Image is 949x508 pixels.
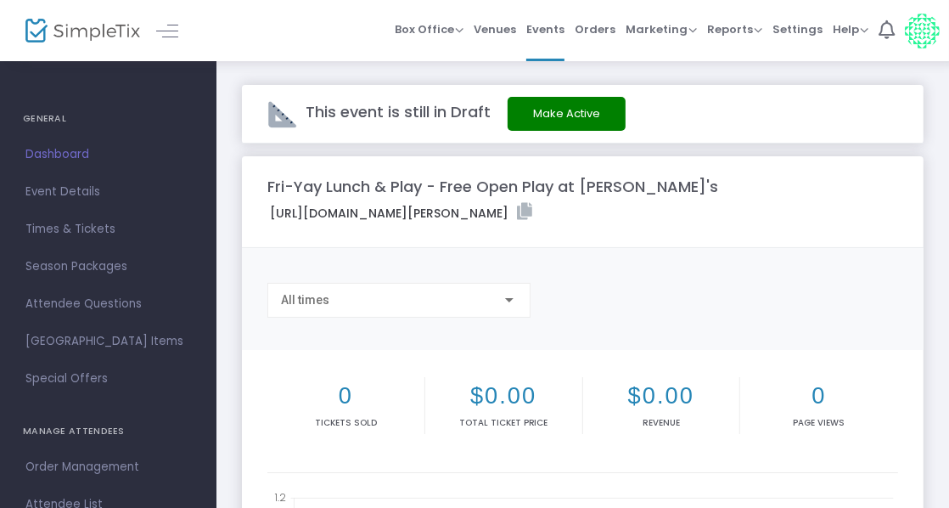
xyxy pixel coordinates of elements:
span: Marketing [626,21,697,37]
span: [GEOGRAPHIC_DATA] Items [25,330,191,353]
span: All times [281,293,329,307]
button: Make Active [508,97,626,131]
h2: $0.00 [587,382,737,410]
h2: $0.00 [429,382,579,410]
span: Settings [772,8,823,51]
p: Revenue [587,416,737,429]
span: This event is still in Draft [306,101,491,122]
span: Attendee Questions [25,293,191,315]
m-panel-title: Fri-Yay Lunch & Play - Free Open Play at [PERSON_NAME]'s [267,175,718,198]
span: Venues [474,8,516,51]
span: Box Office [395,21,463,37]
span: Events [526,8,564,51]
span: Orders [575,8,615,51]
h2: 0 [271,382,421,410]
h2: 0 [744,382,895,410]
p: Tickets sold [271,416,421,429]
span: Times & Tickets [25,218,191,240]
img: draft-event.png [267,99,297,129]
span: Order Management [25,456,191,478]
span: Reports [707,21,762,37]
p: Page Views [744,416,895,429]
h4: GENERAL [23,102,194,136]
span: Special Offers [25,368,191,390]
p: Total Ticket Price [429,416,579,429]
span: Event Details [25,181,191,203]
label: [URL][DOMAIN_NAME][PERSON_NAME] [270,203,532,223]
span: Help [833,21,868,37]
h4: MANAGE ATTENDEES [23,415,194,449]
span: Dashboard [25,144,191,166]
span: Season Packages [25,256,191,278]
